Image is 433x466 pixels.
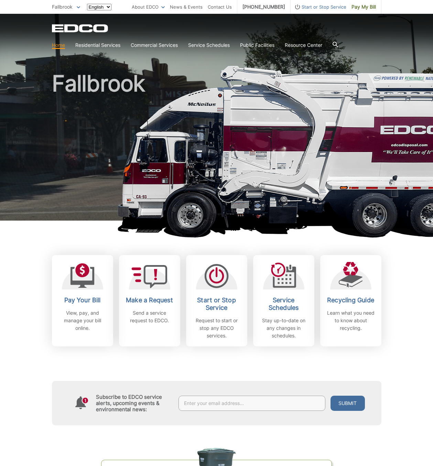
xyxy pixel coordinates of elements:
[258,296,309,312] h2: Service Schedules
[188,41,230,49] a: Service Schedules
[170,3,203,11] a: News & Events
[320,255,381,346] a: Recycling Guide Learn what you need to know about recycling.
[258,317,309,340] p: Stay up-to-date on any changes in schedules.
[351,3,376,11] span: Pay My Bill
[131,41,178,49] a: Commercial Services
[191,317,242,340] p: Request to start or stop any EDCO services.
[325,296,376,304] h2: Recycling Guide
[57,309,108,332] p: View, pay, and manage your bill online.
[52,24,109,32] a: EDCD logo. Return to the homepage.
[191,296,242,312] h2: Start or Stop Service
[331,396,365,411] button: Submit
[124,296,175,304] h2: Make a Request
[119,255,180,346] a: Make a Request Send a service request to EDCO.
[240,41,274,49] a: Public Facilities
[75,41,120,49] a: Residential Services
[208,3,232,11] a: Contact Us
[87,4,111,10] select: Select a language
[325,309,376,332] p: Learn what you need to know about recycling.
[96,394,172,413] h4: Subscribe to EDCO service alerts, upcoming events & environmental news:
[132,3,165,11] a: About EDCO
[52,72,381,224] h1: Fallbrook
[57,296,108,304] h2: Pay Your Bill
[253,255,314,346] a: Service Schedules Stay up-to-date on any changes in schedules.
[52,255,113,346] a: Pay Your Bill View, pay, and manage your bill online.
[52,4,73,10] span: Fallbrook
[52,41,65,49] a: Home
[178,396,325,411] input: Enter your email address...
[285,41,322,49] a: Resource Center
[124,309,175,324] p: Send a service request to EDCO.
